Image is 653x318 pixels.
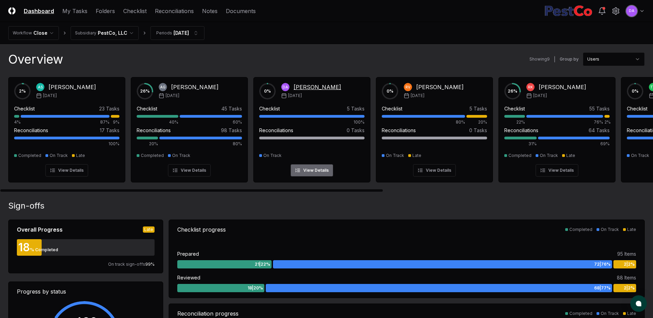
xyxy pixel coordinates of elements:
[412,152,421,159] div: Late
[347,105,365,112] div: 5 Tasks
[627,310,636,317] div: Late
[569,226,592,233] div: Completed
[594,285,611,291] span: 68 | 77 %
[589,105,610,112] div: 55 Tasks
[13,30,32,36] div: Workflow
[382,127,416,134] div: Reconciliations
[145,262,155,267] span: 99 %
[594,261,611,267] span: 72 | 76 %
[631,152,649,159] div: On Track
[604,119,610,125] div: 2%
[14,105,35,112] div: Checklist
[49,83,96,91] div: [PERSON_NAME]
[96,7,115,15] a: Folders
[386,152,404,159] div: On Track
[173,29,189,36] div: [DATE]
[21,119,109,125] div: 87%
[202,7,218,15] a: Notes
[137,127,171,134] div: Reconciliations
[617,274,636,281] div: 88 Items
[504,127,538,134] div: Reconciliations
[76,152,85,159] div: Late
[630,295,647,312] button: atlas-launcher
[504,119,525,125] div: 22%
[259,105,280,112] div: Checklist
[533,93,547,99] span: [DATE]
[504,141,537,147] div: 31%
[43,93,57,99] span: [DATE]
[141,152,164,159] div: Completed
[150,26,204,40] button: Periods[DATE]
[569,310,592,317] div: Completed
[536,164,578,177] button: View Details
[8,200,645,211] div: Sign-offs
[45,164,88,177] button: View Details
[180,119,242,125] div: 60%
[259,119,365,125] div: 100%
[259,127,293,134] div: Reconciliations
[160,85,166,90] span: AG
[18,152,41,159] div: Completed
[17,287,155,296] div: Progress by status
[263,152,282,159] div: On Track
[601,226,619,233] div: On Track
[255,261,270,267] span: 21 | 22 %
[100,127,119,134] div: 17 Tasks
[177,250,199,257] div: Prepared
[169,220,645,298] a: Checklist progressCompletedOn TrackLatePrepared95 Items21|22%72|76%2|2%Reviewed88 Items18|20%68|7...
[529,56,550,62] div: Showing 9
[221,127,242,134] div: 98 Tasks
[8,26,204,40] nav: breadcrumb
[156,30,172,36] div: Periods
[382,119,465,125] div: 80%
[247,285,263,291] span: 18 | 20 %
[566,152,575,159] div: Late
[108,262,145,267] span: On track sign-offs
[554,56,556,63] div: |
[17,242,30,253] div: 18
[221,105,242,112] div: 45 Tasks
[469,127,487,134] div: 0 Tasks
[14,119,19,125] div: 4%
[50,152,68,159] div: On Track
[629,8,634,13] span: DA
[382,105,402,112] div: Checklist
[498,72,615,182] a: 26%RK[PERSON_NAME][DATE]Checklist55 Tasks22%76%2%Reconciliations64 Tasks31%69%CompletedOn TrackLa...
[411,93,424,99] span: [DATE]
[14,141,119,147] div: 100%
[14,127,48,134] div: Reconciliations
[168,164,211,177] button: View Details
[589,127,610,134] div: 64 Tasks
[8,52,63,66] div: Overview
[617,250,636,257] div: 95 Items
[8,7,15,14] img: Logo
[627,226,636,233] div: Late
[560,57,579,61] label: Group by
[226,7,256,15] a: Documents
[166,93,179,99] span: [DATE]
[528,85,533,90] span: RK
[625,5,638,17] button: DA
[24,7,54,15] a: Dashboard
[137,141,158,147] div: 20%
[526,119,603,125] div: 76%
[624,285,635,291] span: 2 | 2 %
[159,141,242,147] div: 80%
[416,83,464,91] div: [PERSON_NAME]
[413,164,456,177] button: View Details
[8,72,125,182] a: 2%AS[PERSON_NAME][DATE]Checklist23 Tasks4%87%9%Reconciliations17 Tasks100%CompletedOn TrackLateVi...
[111,119,119,125] div: 9%
[291,164,333,177] button: View Details
[347,127,365,134] div: 0 Tasks
[406,85,410,90] span: RV
[253,72,370,182] a: 0%DA[PERSON_NAME][DATE]Checklist5 Tasks100%Reconciliations0 TasksOn TrackView Details
[540,152,558,159] div: On Track
[99,105,119,112] div: 23 Tasks
[601,310,619,317] div: On Track
[30,247,58,253] div: % Completed
[627,105,647,112] div: Checklist
[172,152,190,159] div: On Track
[376,72,493,182] a: 0%RV[PERSON_NAME][DATE]Checklist5 Tasks80%20%Reconciliations0 TasksOn TrackLateView Details
[177,225,226,234] div: Checklist progress
[504,105,525,112] div: Checklist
